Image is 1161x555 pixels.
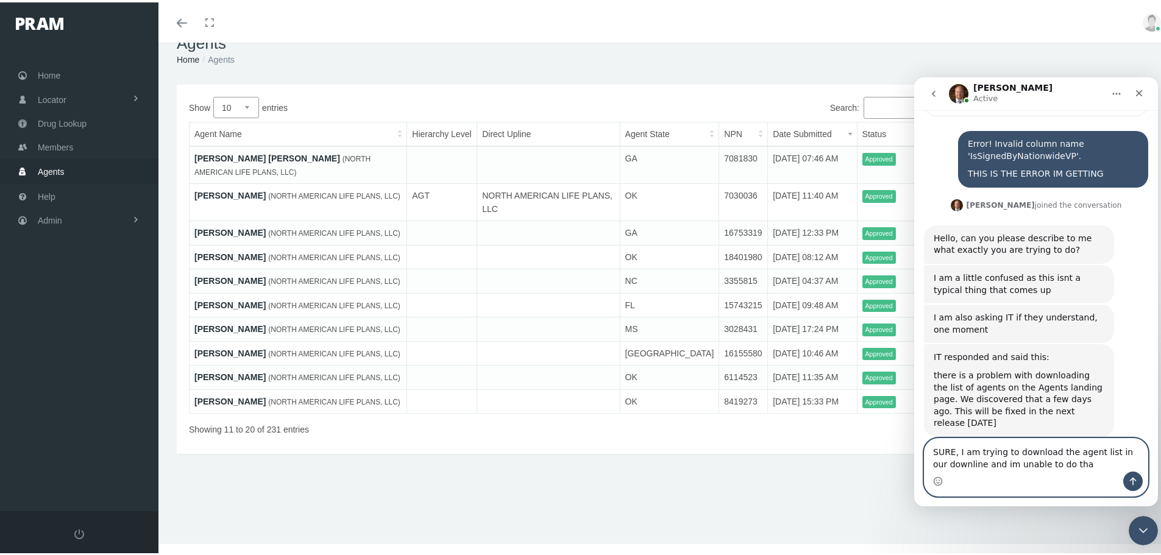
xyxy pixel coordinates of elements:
td: 15743215 [719,291,768,315]
span: Agents [38,158,65,181]
td: [DATE] 04:37 AM [768,267,857,291]
td: GA [620,219,719,243]
span: Approved [862,249,896,262]
td: 3028431 [719,315,768,339]
span: Approved [862,297,896,310]
th: Agent Name: activate to sort column ascending [190,120,407,144]
span: Admin [38,207,62,230]
a: [PERSON_NAME] [194,370,266,380]
td: [DATE] 10:46 AM [768,339,857,363]
span: (NORTH AMERICAN LIFE PLANS, LLC) [268,371,400,380]
a: Home [177,52,199,62]
td: 7081830 [719,144,768,182]
a: [PERSON_NAME] [194,250,266,260]
label: Show entries [189,94,664,116]
td: [DATE] 15:33 PM [768,387,857,411]
td: 8419273 [719,387,768,411]
span: Drug Lookup [38,110,87,133]
th: Agent State: activate to sort column ascending [620,120,719,144]
span: (NORTH AMERICAN LIFE PLANS, LLC) [268,395,400,404]
td: OK [620,363,719,387]
h1: Agents [177,32,1152,51]
td: [DATE] 11:40 AM [768,182,857,219]
span: Locator [38,86,66,109]
a: [PERSON_NAME] [194,322,266,331]
th: Date Submitted: activate to sort column ascending [768,120,857,144]
span: Approved [862,321,896,334]
td: [DATE] 07:46 AM [768,144,857,182]
span: Approved [862,225,896,238]
span: Approved [862,369,896,382]
td: [GEOGRAPHIC_DATA] [620,339,719,363]
td: FL [620,291,719,315]
span: Help [38,183,55,206]
td: MS [620,315,719,339]
th: NPN: activate to sort column ascending [719,120,768,144]
img: user-placeholder.jpg [1143,11,1161,29]
img: PRAM_20_x_78.png [16,15,63,27]
td: NC [620,267,719,291]
span: (NORTH AMERICAN LIFE PLANS, LLC) [268,275,400,283]
td: 6114523 [719,363,768,387]
td: [DATE] 08:12 AM [768,242,857,267]
td: [DATE] 09:48 AM [768,291,857,315]
td: AGT [407,182,477,219]
a: [PERSON_NAME] [194,188,266,198]
td: 16753319 [719,219,768,243]
span: (NORTH AMERICAN LIFE PLANS, LLC) [268,299,400,308]
a: [PERSON_NAME] [194,298,266,308]
a: [PERSON_NAME] [194,346,266,356]
a: [PERSON_NAME] [194,274,266,283]
td: OK [620,387,719,411]
input: Search: [864,94,987,116]
th: Direct Upline [477,120,620,144]
th: Status: activate to sort column ascending [857,120,966,144]
li: Agents [199,51,234,64]
select: Showentries [213,94,259,116]
span: (NORTH AMERICAN LIFE PLANS, LLC) [268,347,400,356]
span: (NORTH AMERICAN LIFE PLANS, LLC) [268,189,400,198]
span: Approved [862,150,896,163]
th: Hierarchy Level [407,120,477,144]
iframe: Intercom live chat [914,75,1158,504]
span: Members [38,133,73,157]
td: NORTH AMERICAN LIFE PLANS, LLC [477,182,620,219]
td: OK [620,242,719,267]
td: OK [620,182,719,219]
iframe: Intercom live chat [1129,514,1158,543]
a: [PERSON_NAME] [194,225,266,235]
td: 18401980 [719,242,768,267]
a: [PERSON_NAME] [194,394,266,404]
td: 16155580 [719,339,768,363]
td: 3355815 [719,267,768,291]
td: [DATE] 12:33 PM [768,219,857,243]
span: (NORTH AMERICAN LIFE PLANS, LLC) [268,323,400,331]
